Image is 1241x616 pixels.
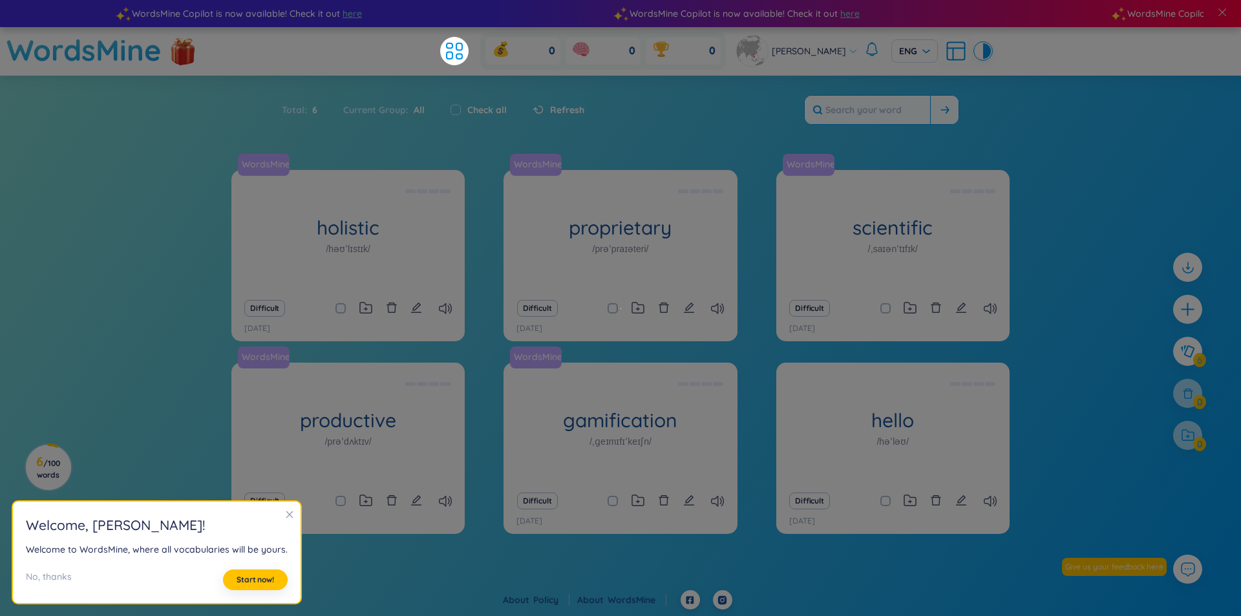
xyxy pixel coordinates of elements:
[683,494,695,506] span: edit
[840,6,860,21] span: here
[170,31,196,70] img: flashSalesIcon.a7f4f837.png
[549,44,555,58] span: 0
[776,409,1010,432] h1: hello
[509,350,563,363] a: WordsMine
[899,45,930,58] span: ENG
[307,103,317,117] span: 6
[37,458,60,480] span: / 100 words
[343,6,362,21] span: here
[930,299,942,317] button: delete
[955,299,967,317] button: edit
[517,300,558,317] button: Difficult
[231,217,465,239] h1: holistic
[876,434,909,449] h1: /həˈləʊ/
[237,350,291,363] a: WordsMine
[577,593,666,607] div: About
[608,594,666,606] a: WordsMine
[6,27,162,73] a: WordsMine
[930,492,942,510] button: delete
[789,323,815,335] p: [DATE]
[408,104,425,116] span: All
[783,154,840,176] a: WordsMine
[620,6,1118,21] div: WordsMine Copilot is now available! Check it out
[683,302,695,313] span: edit
[683,492,695,510] button: edit
[1180,301,1196,317] span: plus
[244,493,285,509] button: Difficult
[589,434,652,449] h1: /ˌɡeɪmɪfɪˈkeɪʃn/
[593,242,649,256] h1: /prəˈpraɪəteri/
[123,6,620,21] div: WordsMine Copilot is now available! Check it out
[26,569,72,590] div: No, thanks
[736,35,769,67] img: avatar
[410,492,422,510] button: edit
[516,323,542,335] p: [DATE]
[658,299,670,317] button: delete
[658,494,670,506] span: delete
[34,456,63,480] h3: 6
[955,492,967,510] button: edit
[237,158,291,171] a: WordsMine
[709,44,716,58] span: 0
[930,494,942,506] span: delete
[223,569,288,590] button: Start now!
[386,302,398,313] span: delete
[658,492,670,510] button: delete
[503,593,569,607] div: About
[504,217,737,239] h1: proprietary
[658,302,670,313] span: delete
[26,542,288,557] div: Welcome to WordsMine, where all vocabularies will be yours.
[805,96,930,124] input: Search your word
[325,434,372,449] h1: /prəˈdʌktɪv/
[330,96,438,123] div: Current Group :
[789,493,830,509] button: Difficult
[386,299,398,317] button: delete
[386,494,398,506] span: delete
[509,158,563,171] a: WordsMine
[285,510,294,519] span: close
[510,346,567,368] a: WordsMine
[772,44,846,58] span: [PERSON_NAME]
[326,242,370,256] h1: /həʊˈlɪstɪk/
[504,409,737,432] h1: gamification
[238,154,295,176] a: WordsMine
[955,494,967,506] span: edit
[231,409,465,432] h1: productive
[410,302,422,313] span: edit
[510,154,567,176] a: WordsMine
[789,300,830,317] button: Difficult
[868,242,918,256] h1: /ˌsaɪənˈtɪfɪk/
[736,35,772,67] a: avatar
[238,346,295,368] a: WordsMine
[410,494,422,506] span: edit
[386,492,398,510] button: delete
[683,299,695,317] button: edit
[955,302,967,313] span: edit
[244,300,285,317] button: Difficult
[282,96,330,123] div: Total :
[629,44,635,58] span: 0
[244,323,270,335] p: [DATE]
[410,299,422,317] button: edit
[789,515,815,527] p: [DATE]
[533,594,569,606] a: Policy
[516,515,542,527] p: [DATE]
[517,493,558,509] button: Difficult
[26,515,288,536] h2: Welcome , [PERSON_NAME] !
[781,158,836,171] a: WordsMine
[237,575,274,585] span: Start now!
[776,217,1010,239] h1: scientific
[467,103,507,117] label: Check all
[930,302,942,313] span: delete
[550,103,584,117] span: Refresh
